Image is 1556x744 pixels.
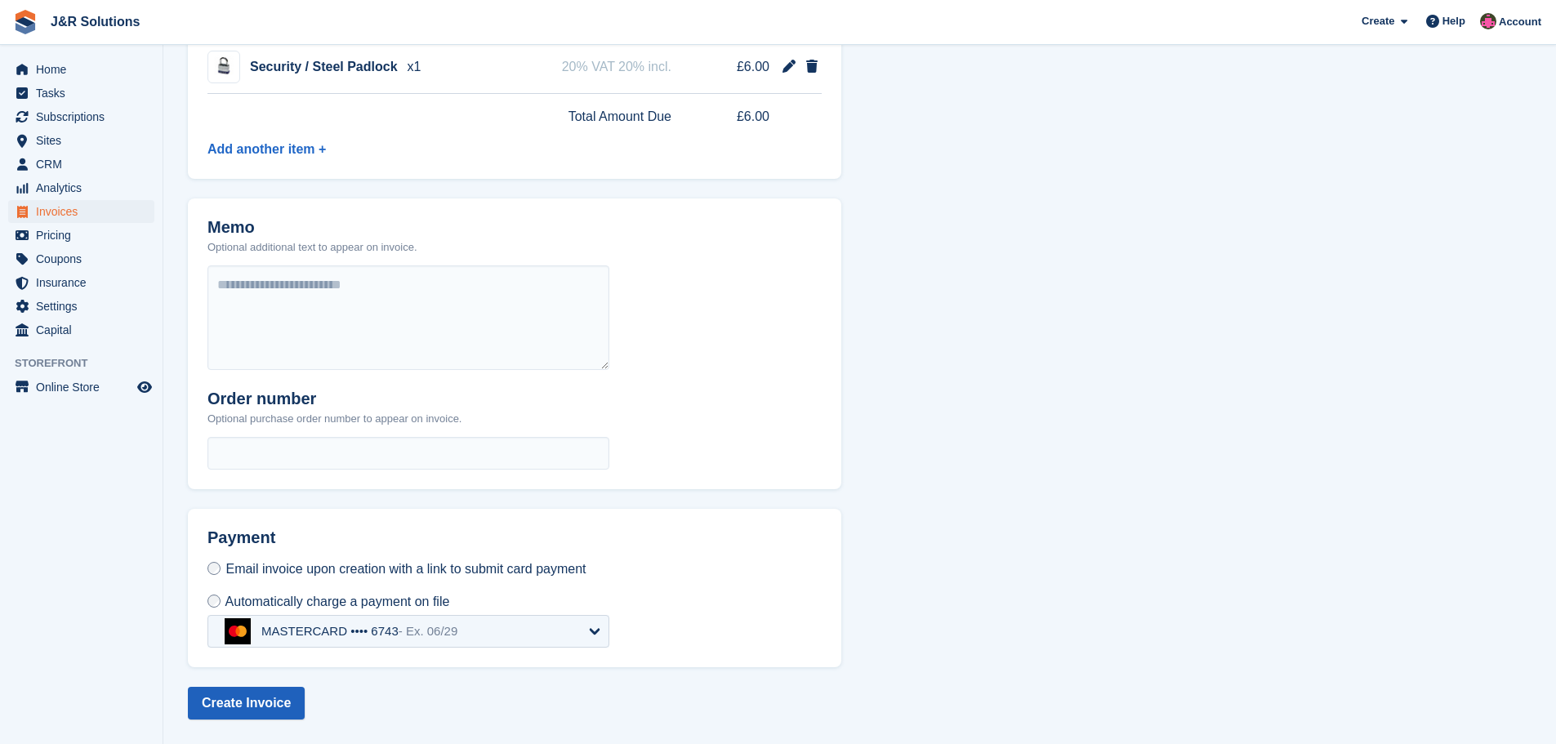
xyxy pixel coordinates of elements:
[36,82,134,105] span: Tasks
[207,390,461,408] h2: Order number
[36,105,134,128] span: Subscriptions
[36,295,134,318] span: Settings
[15,355,163,372] span: Storefront
[707,107,769,127] span: £6.00
[8,319,154,341] a: menu
[36,58,134,81] span: Home
[250,57,398,77] span: Security / Steel Padlock
[188,687,305,719] button: Create Invoice
[36,129,134,152] span: Sites
[207,239,417,256] p: Optional additional text to appear on invoice.
[36,271,134,294] span: Insurance
[568,107,671,127] span: Total Amount Due
[225,595,450,608] span: Automatically charge a payment on file
[36,376,134,399] span: Online Store
[261,624,457,639] div: MASTERCARD •••• 6743
[1480,13,1496,29] img: Julie Morgan
[225,562,586,576] span: Email invoice upon creation with a link to submit card payment
[44,8,146,35] a: J&R Solutions
[8,247,154,270] a: menu
[8,295,154,318] a: menu
[207,142,326,156] a: Add another item +
[8,153,154,176] a: menu
[207,528,609,560] h2: Payment
[8,105,154,128] a: menu
[1499,14,1541,30] span: Account
[8,376,154,399] a: menu
[207,218,417,237] h2: Memo
[207,411,461,427] p: Optional purchase order number to appear on invoice.
[1442,13,1465,29] span: Help
[8,200,154,223] a: menu
[36,224,134,247] span: Pricing
[399,624,458,638] span: - Ex. 06/29
[707,57,769,77] span: £6.00
[36,319,134,341] span: Capital
[225,618,251,644] img: mastercard-a07748ee4cc84171796510105f4fa67e3d10aacf8b92b2c182d96136c942126d.svg
[8,82,154,105] a: menu
[8,271,154,294] a: menu
[36,153,134,176] span: CRM
[36,176,134,199] span: Analytics
[135,377,154,397] a: Preview store
[8,58,154,81] a: menu
[408,57,421,77] span: x1
[13,10,38,34] img: stora-icon-8386f47178a22dfd0bd8f6a31ec36ba5ce8667c1dd55bd0f319d3a0aa187defe.svg
[207,595,221,608] input: Automatically charge a payment on file
[8,176,154,199] a: menu
[208,56,239,78] img: Laminated%20Steel%2040mm%20keyed%20padlock.jpg
[1362,13,1394,29] span: Create
[562,57,671,77] span: 20% VAT 20% incl.
[36,247,134,270] span: Coupons
[207,562,221,575] input: Email invoice upon creation with a link to submit card payment
[36,200,134,223] span: Invoices
[8,129,154,152] a: menu
[8,224,154,247] a: menu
